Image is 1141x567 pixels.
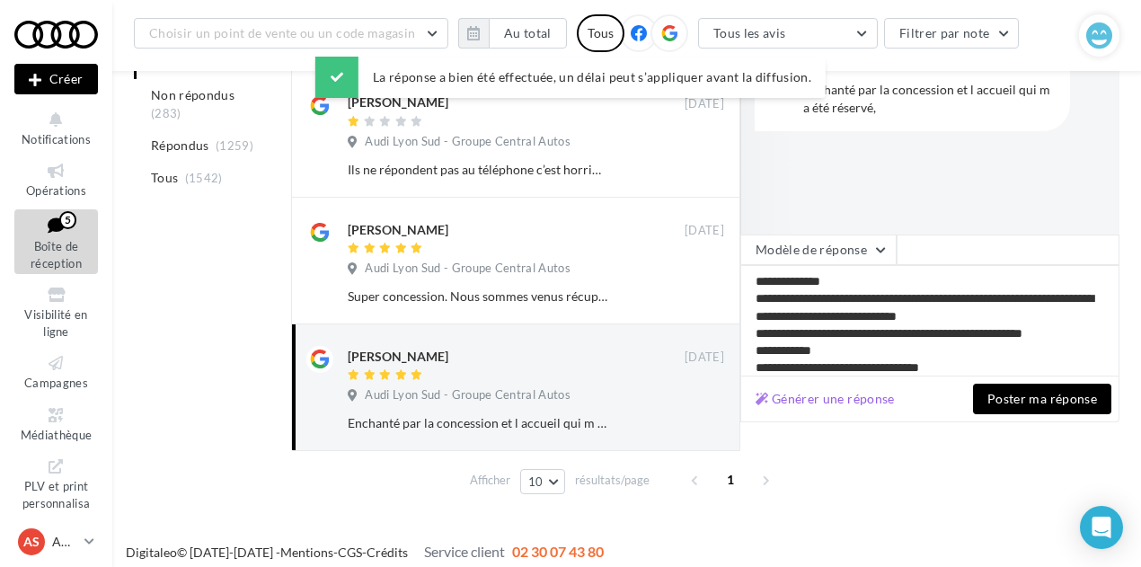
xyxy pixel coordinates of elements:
button: Filtrer par note [884,18,1020,49]
span: Boîte de réception [31,239,82,270]
button: Au total [489,18,567,49]
div: Nouvelle campagne [14,64,98,94]
span: PLV et print personnalisable [22,475,91,527]
div: Open Intercom Messenger [1080,506,1123,549]
span: Médiathèque [21,428,93,442]
button: Poster ma réponse [973,384,1111,414]
a: Visibilité en ligne [14,281,98,342]
div: La réponse a bien été effectuée, un délai peut s’appliquer avant la diffusion. [315,57,826,98]
div: 5 [59,211,76,229]
span: Notifications [22,132,91,146]
a: Mentions [280,545,333,560]
span: Campagnes [24,376,88,390]
span: (1542) [185,171,223,185]
span: Tous les avis [713,25,786,40]
span: Audi Lyon Sud - Groupe Central Autos [365,134,570,150]
span: Visibilité en ligne [24,307,87,339]
span: Audi Lyon Sud - Groupe Central Autos [365,261,570,277]
span: Choisir un point de vente ou un code magasin [149,25,415,40]
span: Opérations [26,183,86,198]
button: Au total [458,18,567,49]
span: 1 [716,465,745,494]
button: Générer une réponse [748,388,902,410]
a: Boîte de réception5 [14,209,98,275]
span: résultats/page [575,472,650,489]
a: Opérations [14,157,98,201]
a: Digitaleo [126,545,177,560]
button: Notifications [14,106,98,150]
div: Enchanté par la concession et l accueil qui m a été réservé, [803,81,1056,117]
span: [DATE] [685,223,724,239]
span: Tous [151,169,178,187]
p: AUDI St-Fons [52,533,77,551]
div: Enchanté par la concession et l accueil qui m a été réservé, [348,414,607,432]
span: [DATE] [685,350,724,366]
span: Répondus [151,137,209,155]
a: Crédits [367,545,408,560]
button: Modèle de réponse [740,235,897,265]
span: AS [23,533,40,551]
span: Audi Lyon Sud - Groupe Central Autos [365,387,570,403]
div: Super concession. Nous sommes venus récupérer notre véhicule, tout était parfait. Merci à [PERSON... [348,288,607,306]
span: (283) [151,106,181,120]
button: Choisir un point de vente ou un code magasin [134,18,448,49]
button: 10 [520,469,566,494]
a: Médiathèque [14,402,98,446]
div: Ils ne répondent pas au téléphone c’est horrible ! Service client déplorable !!!! [348,161,607,179]
a: CGS [338,545,362,560]
div: Tous [577,14,624,52]
a: AS AUDI St-Fons [14,525,98,559]
button: Tous les avis [698,18,878,49]
a: PLV et print personnalisable [14,453,98,531]
span: Non répondus [151,86,234,104]
button: Créer [14,64,98,94]
span: © [DATE]-[DATE] - - - [126,545,604,560]
span: 10 [528,474,544,489]
span: 02 30 07 43 80 [512,543,604,560]
div: [PERSON_NAME] [348,221,448,239]
span: Service client [424,543,505,560]
span: (1259) [216,138,253,153]
a: Campagnes [14,350,98,394]
div: [PERSON_NAME] [348,348,448,366]
span: Afficher [470,472,510,489]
